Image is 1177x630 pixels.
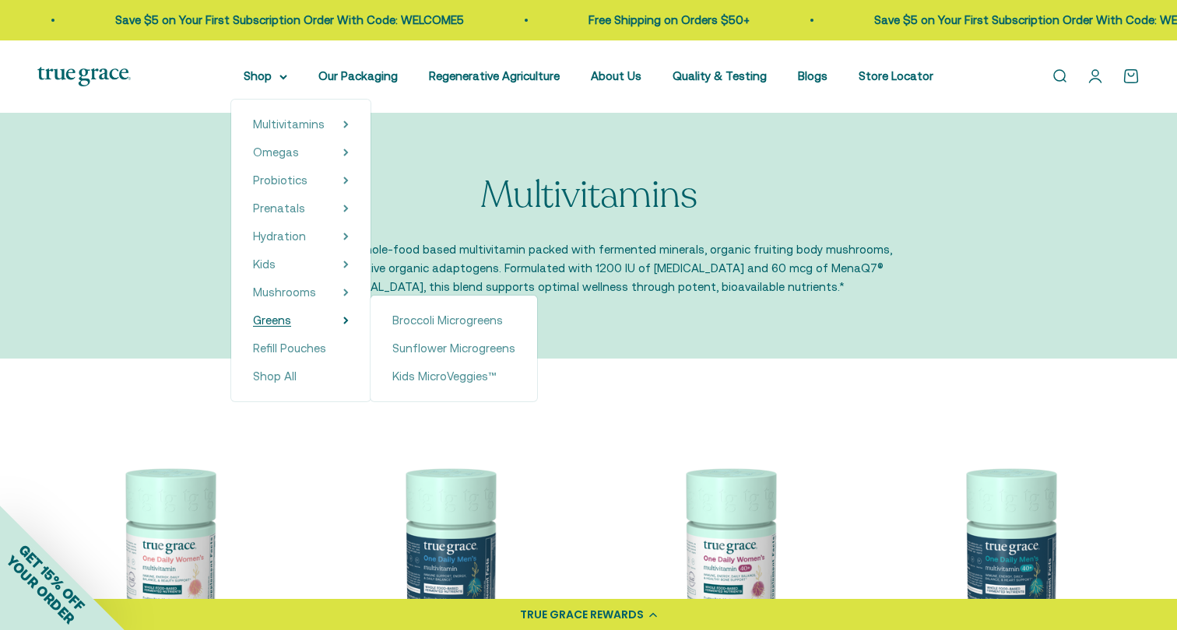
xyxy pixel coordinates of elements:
[591,69,641,82] a: About Us
[673,69,767,82] a: Quality & Testing
[253,145,299,159] span: Omegas
[253,313,291,327] span: Greens
[253,115,349,134] summary: Multivitamins
[253,115,325,134] a: Multivitamins
[3,552,78,627] span: YOUR ORDER
[429,69,560,82] a: Regenerative Agriculture
[253,227,306,246] a: Hydration
[253,227,349,246] summary: Hydration
[16,541,88,614] span: GET 15% OFF
[520,607,644,623] div: TRUE GRACE REWARDS
[253,173,307,187] span: Probiotics
[392,367,515,386] a: Kids MicroVeggies™
[253,257,276,271] span: Kids
[392,313,503,327] span: Broccoli Microgreens
[253,117,325,131] span: Multivitamins
[798,69,827,82] a: Blogs
[253,171,349,190] summary: Probiotics
[253,311,291,330] a: Greens
[253,283,349,302] summary: Mushrooms
[318,69,398,82] a: Our Packaging
[253,341,326,355] span: Refill Pouches
[253,285,316,299] span: Mushrooms
[253,199,349,218] summary: Prenatals
[253,199,305,218] a: Prenatals
[859,69,933,82] a: Store Locator
[253,171,307,190] a: Probiotics
[253,143,299,162] a: Omegas
[253,229,306,243] span: Hydration
[480,175,697,216] p: Multivitamins
[253,311,349,330] summary: Greens
[253,367,349,386] a: Shop All
[474,11,823,30] p: Save $5 on Your First Subscription Order With Code: WELCOME5
[392,339,515,358] a: Sunflower Microgreens
[253,369,297,383] span: Shop All
[253,255,276,274] a: Kids
[253,201,305,215] span: Prenatals
[188,13,350,26] a: Free Shipping on Orders $50+
[253,255,349,274] summary: Kids
[253,283,316,302] a: Mushrooms
[285,240,892,296] p: Experience a whole-food based multivitamin packed with fermented minerals, organic fruiting body ...
[392,341,515,355] span: Sunflower Microgreens
[244,67,287,86] summary: Shop
[947,13,1108,26] a: Free Shipping on Orders $50+
[253,143,349,162] summary: Omegas
[392,369,497,383] span: Kids MicroVeggies™
[392,311,515,330] a: Broccoli Microgreens
[253,339,349,358] a: Refill Pouches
